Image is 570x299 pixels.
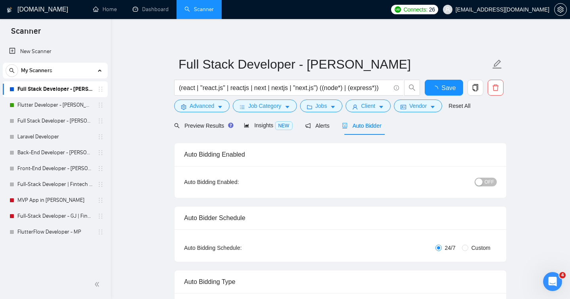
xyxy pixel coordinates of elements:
button: search [404,80,420,96]
span: delete [488,84,503,91]
span: NEW [275,121,293,130]
div: Auto Bidding Enabled [184,143,497,166]
span: holder [97,229,104,235]
button: folderJobscaret-down [300,100,343,112]
span: robot [342,123,348,128]
span: Alerts [305,123,330,129]
button: Save [425,80,463,96]
button: copy [467,80,483,96]
span: holder [97,134,104,140]
span: holder [97,181,104,188]
a: Flutter Developer - [PERSON_NAME] [17,97,93,113]
span: user [352,104,358,110]
span: info-circle [394,85,399,90]
span: Preview Results [174,123,231,129]
span: Advanced [190,102,214,110]
span: loading [432,86,441,92]
a: Full Stack Developer - [PERSON_NAME] [17,113,93,129]
span: area-chart [244,123,249,128]
div: Auto Bidding Schedule: [184,243,288,252]
span: holder [97,118,104,124]
span: bars [239,104,245,110]
a: Laravel Developer [17,129,93,145]
a: Front-End Developer - [PERSON_NAME] [17,161,93,176]
a: Full-Stack Developer | Fintech SaaS System [17,176,93,192]
button: idcardVendorcaret-down [394,100,442,112]
button: settingAdvancedcaret-down [174,100,230,112]
span: Connects: [403,5,427,14]
div: Auto Bidding Enabled: [184,178,288,186]
span: double-left [94,280,102,288]
a: Full-Stack Developer - GJ | Fintech SaaS System [17,208,93,224]
div: Auto Bidder Schedule [184,207,497,229]
span: Scanner [5,25,47,42]
a: FlutterFlow Developer - MP [17,224,93,240]
span: Client [361,102,375,110]
span: Save [441,83,456,93]
span: search [6,68,18,73]
span: setting [555,6,566,13]
button: delete [488,80,503,96]
span: user [445,7,450,12]
span: search [174,123,180,128]
div: Tooltip anchor [227,122,234,129]
span: Jobs [315,102,327,110]
span: Job Category [248,102,281,110]
span: search [405,84,420,91]
span: OFF [484,178,494,186]
span: holder [97,86,104,92]
span: idcard [401,104,406,110]
span: holder [97,149,104,156]
span: folder [307,104,312,110]
span: setting [181,104,186,110]
a: dashboardDashboard [133,6,169,13]
span: Custom [468,243,494,252]
input: Scanner name... [179,54,490,74]
a: Reset All [448,102,470,110]
button: userClientcaret-down [346,100,391,112]
button: setting [554,3,567,16]
img: logo [7,4,12,16]
a: searchScanner [184,6,214,13]
span: holder [97,102,104,108]
span: 4 [559,272,566,278]
span: 26 [429,5,435,14]
span: 24/7 [442,243,459,252]
span: holder [97,197,104,203]
li: My Scanners [3,63,108,240]
span: caret-down [378,104,384,110]
button: barsJob Categorycaret-down [233,100,296,112]
span: caret-down [330,104,336,110]
a: MVP App in [PERSON_NAME] [17,192,93,208]
span: copy [468,84,483,91]
span: holder [97,165,104,172]
a: Back-End Developer - [PERSON_NAME] [17,145,93,161]
span: caret-down [285,104,290,110]
a: New Scanner [9,44,101,59]
iframe: Intercom live chat [543,272,562,291]
a: Full Stack Developer - [PERSON_NAME] [17,81,93,97]
span: holder [97,213,104,219]
span: caret-down [430,104,435,110]
input: Search Freelance Jobs... [179,83,390,93]
span: My Scanners [21,63,52,79]
li: New Scanner [3,44,108,59]
span: Auto Bidder [342,123,381,129]
a: setting [554,6,567,13]
span: edit [492,59,502,69]
button: search [6,64,18,77]
img: upwork-logo.png [395,6,401,13]
span: notification [305,123,311,128]
div: Auto Bidding Type [184,270,497,293]
a: homeHome [93,6,117,13]
span: Vendor [409,102,427,110]
span: Insights [244,122,292,128]
span: caret-down [217,104,223,110]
